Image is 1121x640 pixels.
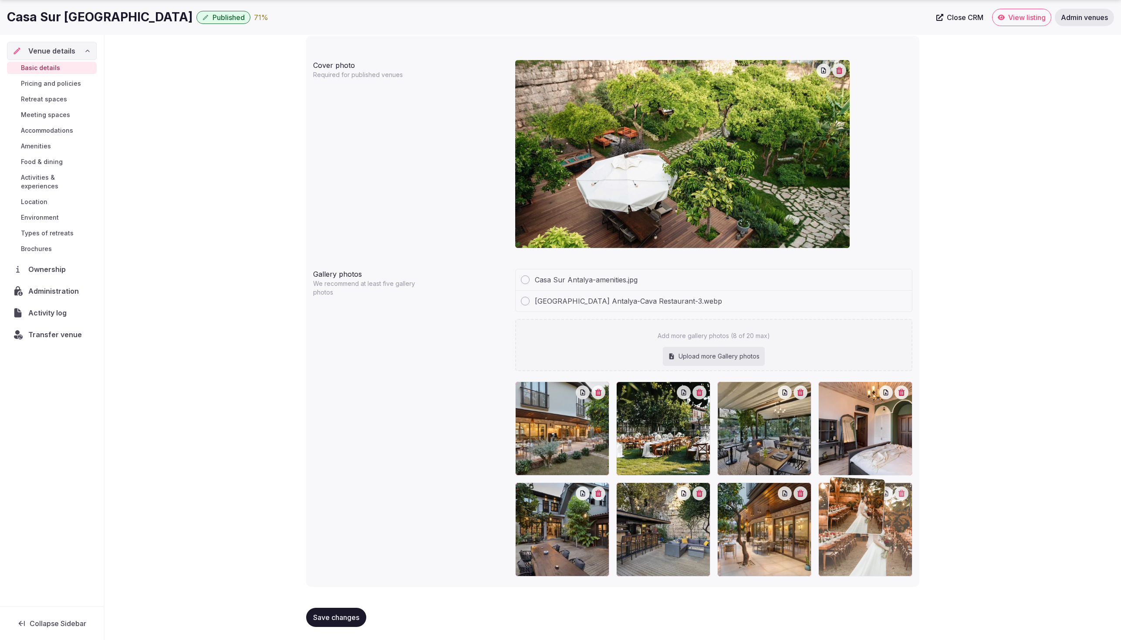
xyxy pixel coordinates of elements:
span: Admin venues [1061,13,1108,22]
span: Environment [21,213,59,222]
a: View listing [992,9,1051,26]
span: Types of retreats [21,229,74,238]
span: [GEOGRAPHIC_DATA] Antalya-Cava Restaurant-3.webp [535,296,722,306]
span: Administration [28,286,82,296]
span: Transfer venue [28,329,82,340]
a: Accommodations [7,124,97,137]
span: Save changes [313,613,359,622]
p: Add more gallery photos (8 of 20 max) [658,332,770,340]
div: Casa Sur Antalya-RÚSTICA-6.jpg [818,382,912,476]
div: Casa Sur Antalya-Cava Restaurant-2.webp [515,382,609,476]
span: Venue details [28,46,75,56]
div: Casa Sur Antalya-hosted retreat.jpg [818,483,912,576]
span: Food & dining [21,157,63,166]
span: Location [21,198,47,206]
a: Meeting spaces [7,109,97,121]
div: Cover photo [313,57,508,70]
span: Close CRM [947,13,983,22]
div: Casa Sur Antalya-meeting space-outdoor space.jpg [616,382,710,476]
a: Types of retreats [7,227,97,239]
div: Casa Sur Antalya-Cava Restaurant-3.webp [717,483,811,576]
p: Required for published venues [313,70,425,79]
a: Amenities [7,140,97,152]
a: Environment [7,211,97,224]
span: Casa Sur Antalya-amenities.jpg [535,275,638,285]
span: Brochures [21,245,52,253]
a: Pricing and policies [7,77,97,90]
div: Gallery photos [313,265,508,279]
div: Upload more Gallery photos [663,347,765,366]
a: Location [7,196,97,208]
div: Casa Sur Antalya-amenities.jpg [515,483,609,576]
span: Amenities [21,142,51,151]
h1: Casa Sur [GEOGRAPHIC_DATA] [7,9,193,26]
img: Casa Sur Antalya-hosted retreat.jpg [827,477,885,534]
span: Meeting spaces [21,111,70,119]
button: 71% [254,12,268,23]
div: Casa Sur Antalya-Cava Restaurant-4.webp [717,382,811,476]
a: Basic details [7,62,97,74]
button: Transfer venue [7,325,97,344]
span: Retreat spaces [21,95,67,104]
span: Pricing and policies [21,79,81,88]
span: Activities & experiences [21,173,93,191]
span: Basic details [21,64,60,72]
a: Admin venues [1055,9,1114,26]
a: Brochures [7,243,97,255]
button: Published [196,11,250,24]
span: Activity log [28,308,70,318]
div: Casa Sur Antalya-casa sur bar.jpg [616,483,710,576]
button: Save changes [306,608,366,627]
p: We recommend at least five gallery photos [313,279,425,297]
div: 71 % [254,12,268,23]
a: Food & dining [7,156,97,168]
span: Ownership [28,264,69,275]
button: Collapse Sidebar [7,614,97,633]
a: Ownership [7,260,97,278]
a: Activity log [7,304,97,322]
a: Administration [7,282,97,300]
a: Retreat spaces [7,93,97,105]
img: 7ea2dbe9.jpeg [515,60,850,248]
span: View listing [1008,13,1046,22]
span: Accommodations [21,126,73,135]
a: Close CRM [931,9,989,26]
span: Collapse Sidebar [30,619,86,628]
a: Activities & experiences [7,171,97,192]
span: Published [213,13,245,22]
